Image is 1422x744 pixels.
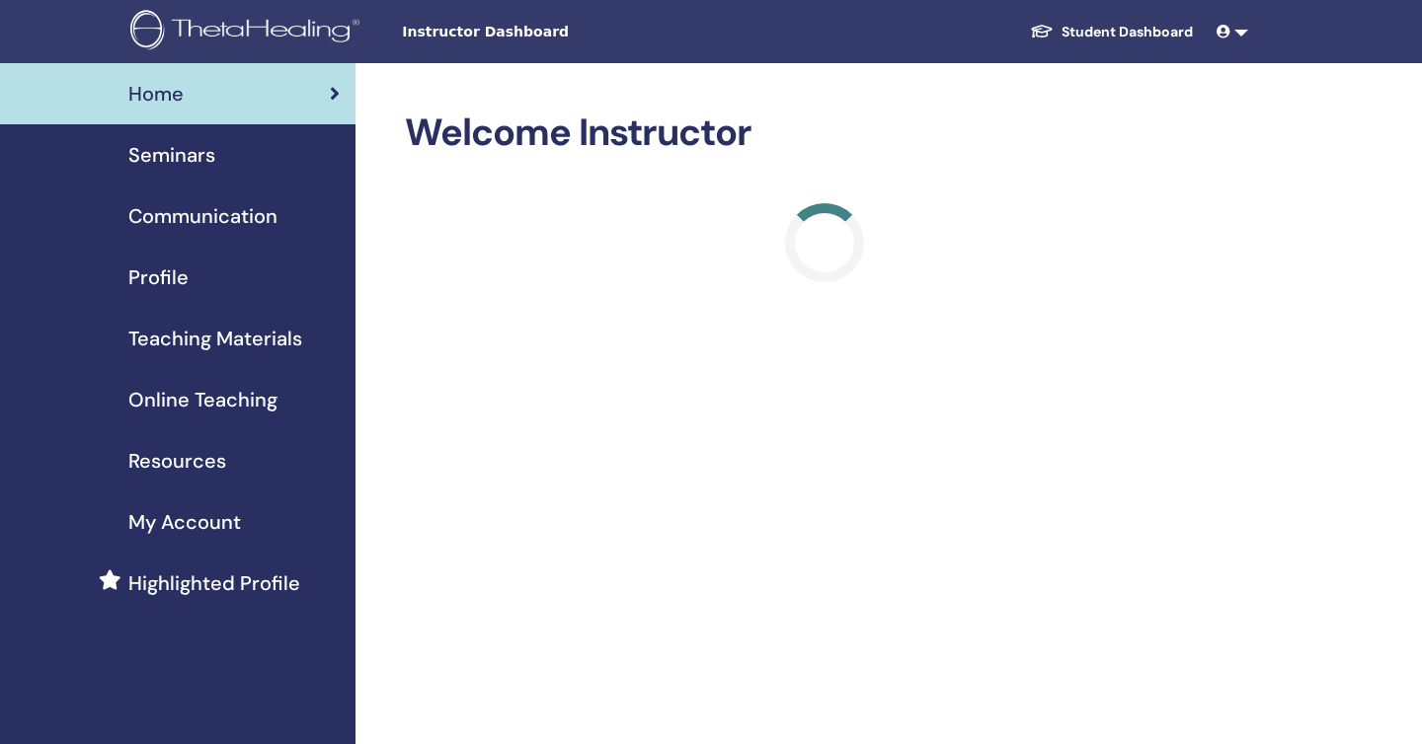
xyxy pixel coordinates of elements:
[128,201,277,231] span: Communication
[405,111,1244,156] h2: Welcome Instructor
[1030,23,1054,39] img: graduation-cap-white.svg
[128,568,300,598] span: Highlighted Profile
[128,140,215,170] span: Seminars
[128,385,277,414] span: Online Teaching
[128,79,184,109] span: Home
[128,446,226,476] span: Resources
[402,22,698,42] span: Instructor Dashboard
[128,324,302,353] span: Teaching Materials
[1014,14,1209,50] a: Student Dashboard
[128,507,241,537] span: My Account
[130,10,366,54] img: logo.png
[128,262,189,292] span: Profile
